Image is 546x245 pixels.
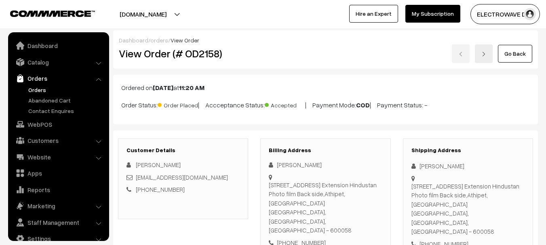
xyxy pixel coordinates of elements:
[10,150,106,164] a: Website
[10,166,106,180] a: Apps
[269,147,382,154] h3: Billing Address
[26,96,106,105] a: Abandoned Cart
[91,4,195,24] button: [DOMAIN_NAME]
[179,84,204,92] b: 11:20 AM
[356,101,370,109] b: COD
[119,47,249,60] h2: View Order (# OD2158)
[269,180,382,235] div: [STREET_ADDRESS] Extension Hindustan Photo film Back side,Athipet,[GEOGRAPHIC_DATA] [GEOGRAPHIC_D...
[136,161,181,168] span: [PERSON_NAME]
[411,182,525,236] div: [STREET_ADDRESS] Extension Hindustan Photo film Back side,Athipet,[GEOGRAPHIC_DATA] [GEOGRAPHIC_D...
[10,182,106,197] a: Reports
[121,83,530,92] p: Ordered on at
[498,45,532,63] a: Go Back
[153,84,173,92] b: [DATE]
[171,37,199,44] span: View Order
[470,4,540,24] button: ELECTROWAVE DE…
[10,133,106,148] a: Customers
[10,38,106,53] a: Dashboard
[411,161,525,171] div: [PERSON_NAME]
[158,99,198,109] span: Order Placed
[349,5,398,23] a: Hire an Expert
[119,37,148,44] a: Dashboard
[411,147,525,154] h3: Shipping Address
[269,160,382,170] div: [PERSON_NAME]
[10,71,106,86] a: Orders
[10,215,106,230] a: Staff Management
[26,107,106,115] a: Contact Enquires
[136,186,185,193] a: [PHONE_NUMBER]
[10,55,106,69] a: Catalog
[10,117,106,132] a: WebPOS
[405,5,460,23] a: My Subscription
[119,36,532,44] div: / /
[524,8,536,20] img: user
[126,147,240,154] h3: Customer Details
[121,99,530,110] p: Order Status: | Accceptance Status: | Payment Mode: | Payment Status: -
[481,52,486,57] img: right-arrow.png
[10,8,81,18] a: COMMMERCE
[150,37,168,44] a: orders
[10,10,95,17] img: COMMMERCE
[265,99,305,109] span: Accepted
[26,86,106,94] a: Orders
[136,174,228,181] a: [EMAIL_ADDRESS][DOMAIN_NAME]
[10,199,106,213] a: Marketing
